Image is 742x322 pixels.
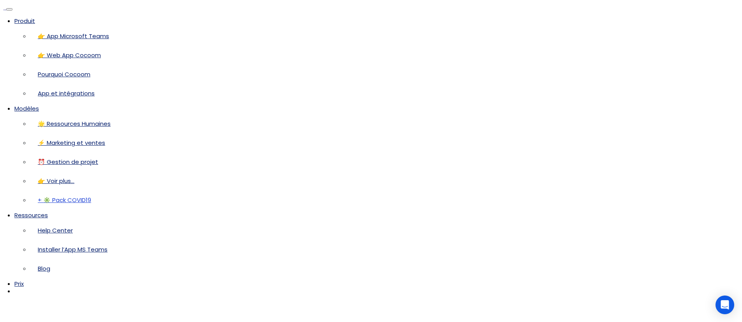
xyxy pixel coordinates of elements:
a: Installer l’App MS Teams [38,245,108,253]
a: Modèles [14,104,39,113]
a: ⚡️ Marketing et ventes [38,139,105,147]
a: Démarrer [58,301,106,318]
a: 👉 Voir plus… [38,177,74,185]
button: Toggle navigation [6,8,12,11]
a: Pourquoi Cocoom [38,70,90,78]
a: App et intégrations [38,89,95,97]
a: 👉 Web App Cocoom [38,51,101,59]
div: Open Intercom Messenger [716,296,734,314]
a: Connexion [3,301,51,318]
a: Prix [14,280,24,288]
a: Produit [14,17,35,25]
a: 👉 App Microsoft Teams [38,32,109,40]
a: 🌟 Ressources Humaines [38,120,111,128]
a: Ressources [14,211,48,219]
a: + ✳️ Pack COVID19 [38,196,91,204]
a: Blog [38,264,50,273]
a: ⏰ Gestion de projet [38,158,98,166]
a: Help Center [38,226,73,234]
